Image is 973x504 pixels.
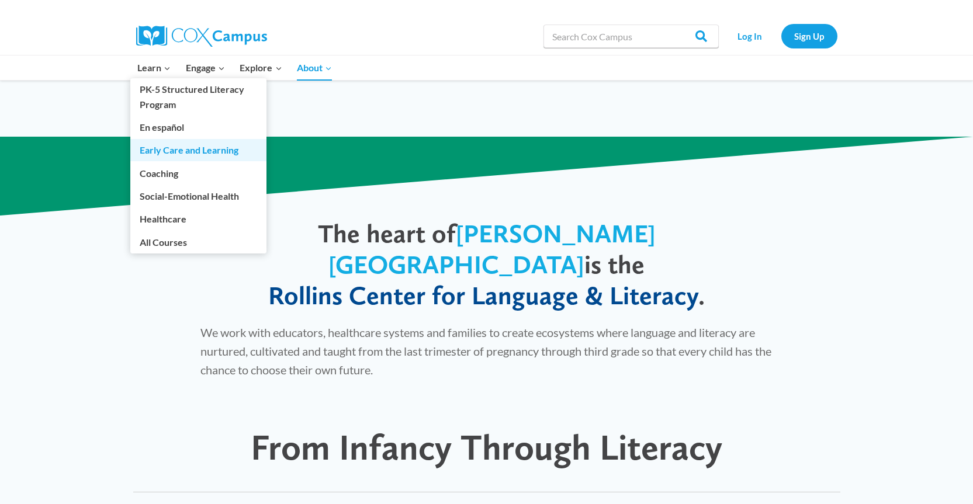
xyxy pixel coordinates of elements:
img: Cox Campus [136,26,267,47]
a: Social-Emotional Health [130,185,266,207]
nav: Secondary Navigation [725,24,837,48]
a: Sign Up [781,24,837,48]
button: Child menu of About [289,55,340,80]
h1: The heart of is the . [200,218,773,311]
a: Healthcare [130,208,266,230]
nav: Primary Navigation [130,55,340,80]
button: Child menu of Learn [130,55,179,80]
button: Child menu of Explore [233,55,290,80]
a: Early Care and Learning [130,139,266,161]
input: Search Cox Campus [543,25,719,48]
a: Log In [725,24,775,48]
a: All Courses [130,231,266,253]
a: PK-5 Structured Literacy Program [130,78,266,116]
span: [PERSON_NAME][GEOGRAPHIC_DATA] [328,218,656,280]
span: Rollins Center for Language & Literacy [268,280,698,311]
span: We work with educators, healthcare systems and families to create ecosystems where language and l... [200,325,771,377]
a: Coaching [130,162,266,184]
a: En español [130,116,266,138]
button: Child menu of Engage [178,55,233,80]
span: From Infancy Through Literacy [251,426,722,468]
